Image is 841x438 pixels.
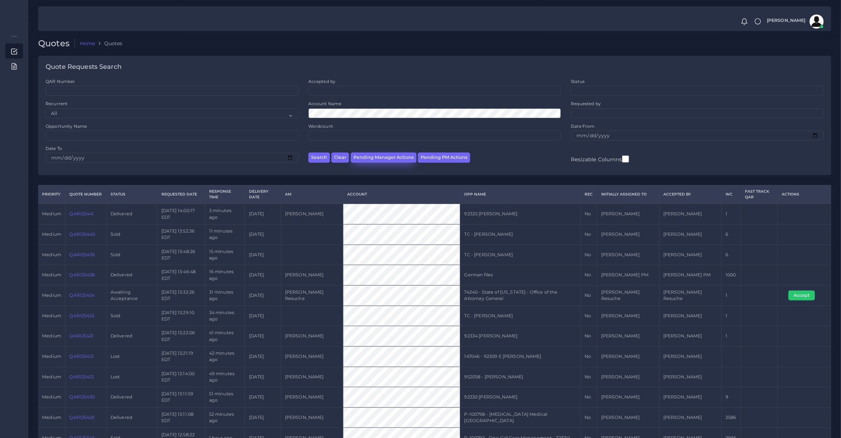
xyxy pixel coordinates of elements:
[460,407,581,428] td: P-100798 - [MEDICAL_DATA] Medical [GEOGRAPHIC_DATA]
[460,346,581,367] td: 147046 - 92309 E [PERSON_NAME]
[205,224,245,245] td: 11 minutes ago
[245,306,281,326] td: [DATE]
[106,245,157,265] td: Sold
[721,265,741,286] td: 1000
[157,407,205,428] td: [DATE] 13:11:08 EDT
[597,245,659,265] td: [PERSON_NAME]
[42,354,61,359] span: medium
[571,101,601,107] label: Requested by
[571,123,594,129] label: Date From
[205,285,245,306] td: 31 minutes ago
[46,63,122,71] h4: Quote Requests Search
[157,326,205,347] td: [DATE] 13:22:06 EDT
[721,245,741,265] td: 6
[308,78,336,84] label: Accepted by
[106,306,157,326] td: Sold
[157,185,205,204] th: Requested Date
[460,185,581,204] th: Opp Name
[205,407,245,428] td: 52 minutes ago
[777,185,831,204] th: Actions
[597,204,659,224] td: [PERSON_NAME]
[308,123,333,129] label: Wordcount
[281,346,343,367] td: [PERSON_NAME]
[597,387,659,408] td: [PERSON_NAME]
[69,232,95,237] a: QAR125440
[581,224,597,245] td: No
[69,252,95,257] a: QAR125439
[460,285,581,306] td: 74240 - State of [US_STATE] - Office of the Attorney General
[597,306,659,326] td: [PERSON_NAME]
[659,346,721,367] td: [PERSON_NAME]
[106,185,157,204] th: Status
[46,101,67,107] label: Recurrent
[106,326,157,347] td: Delivered
[581,387,597,408] td: No
[659,285,721,306] td: [PERSON_NAME] Resuche
[281,407,343,428] td: [PERSON_NAME]
[157,367,205,387] td: [DATE] 13:14:00 EDT
[581,306,597,326] td: No
[205,306,245,326] td: 34 minutes ago
[597,265,659,286] td: [PERSON_NAME] PM
[42,313,61,318] span: medium
[281,285,343,306] td: [PERSON_NAME] Resuche
[281,204,343,224] td: [PERSON_NAME]
[659,265,721,286] td: [PERSON_NAME] PM
[581,326,597,347] td: No
[331,152,349,163] button: Clear
[245,387,281,408] td: [DATE]
[659,204,721,224] td: [PERSON_NAME]
[581,265,597,286] td: No
[581,245,597,265] td: No
[597,185,659,204] th: Initially Assigned to
[46,145,62,151] label: Date To
[42,232,61,237] span: medium
[571,78,585,84] label: Status
[460,306,581,326] td: TC - [PERSON_NAME]
[106,367,157,387] td: Lost
[106,346,157,367] td: Lost
[69,354,94,359] a: QAR125412
[42,333,61,338] span: medium
[460,224,581,245] td: TC - [PERSON_NAME]
[721,185,741,204] th: WC
[42,374,61,379] span: medium
[721,285,741,306] td: 1
[42,394,61,400] span: medium
[281,265,343,286] td: [PERSON_NAME]
[205,346,245,367] td: 42 minutes ago
[205,245,245,265] td: 15 minutes ago
[106,224,157,245] td: Sold
[46,78,75,84] label: QAR Number
[581,204,597,224] td: No
[157,204,205,224] td: [DATE] 14:00:17 EDT
[205,204,245,224] td: 3 minutes ago
[157,346,205,367] td: [DATE] 13:21:19 EDT
[659,367,721,387] td: [PERSON_NAME]
[106,265,157,286] td: Delivered
[281,326,343,347] td: [PERSON_NAME]
[308,152,330,163] button: Search
[245,407,281,428] td: [DATE]
[622,155,629,163] input: Resizable Columns
[659,224,721,245] td: [PERSON_NAME]
[205,367,245,387] td: 49 minutes ago
[460,245,581,265] td: TC - [PERSON_NAME]
[597,326,659,347] td: [PERSON_NAME]
[69,313,94,318] a: QAR125433
[69,333,94,338] a: QAR125431
[106,387,157,408] td: Delivered
[69,293,95,298] a: QAR125434
[69,272,95,277] a: QAR125438
[741,185,777,204] th: Fast Track QAR
[65,185,106,204] th: Quote Number
[767,18,806,23] span: [PERSON_NAME]
[245,346,281,367] td: [DATE]
[157,387,205,408] td: [DATE] 13:11:59 EDT
[157,224,205,245] td: [DATE] 13:52:36 EDT
[721,224,741,245] td: 6
[343,185,460,204] th: Account
[659,326,721,347] td: [PERSON_NAME]
[460,387,581,408] td: 92330 [PERSON_NAME]
[157,245,205,265] td: [DATE] 13:48:26 EDT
